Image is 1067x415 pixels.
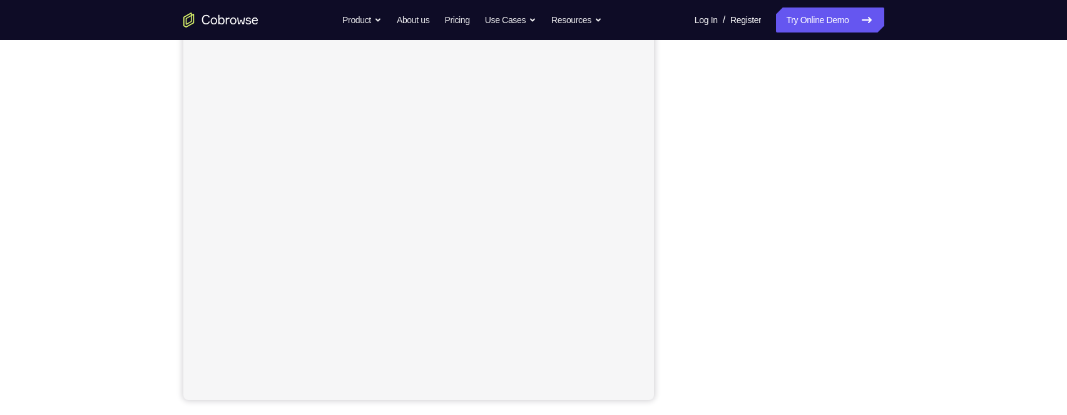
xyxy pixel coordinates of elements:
[695,7,718,32] a: Log In
[183,12,258,27] a: Go to the home page
[730,7,761,32] a: Register
[776,7,884,32] a: Try Online Demo
[342,7,382,32] button: Product
[723,12,725,27] span: /
[397,7,429,32] a: About us
[551,7,602,32] button: Resources
[444,7,469,32] a: Pricing
[485,7,536,32] button: Use Cases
